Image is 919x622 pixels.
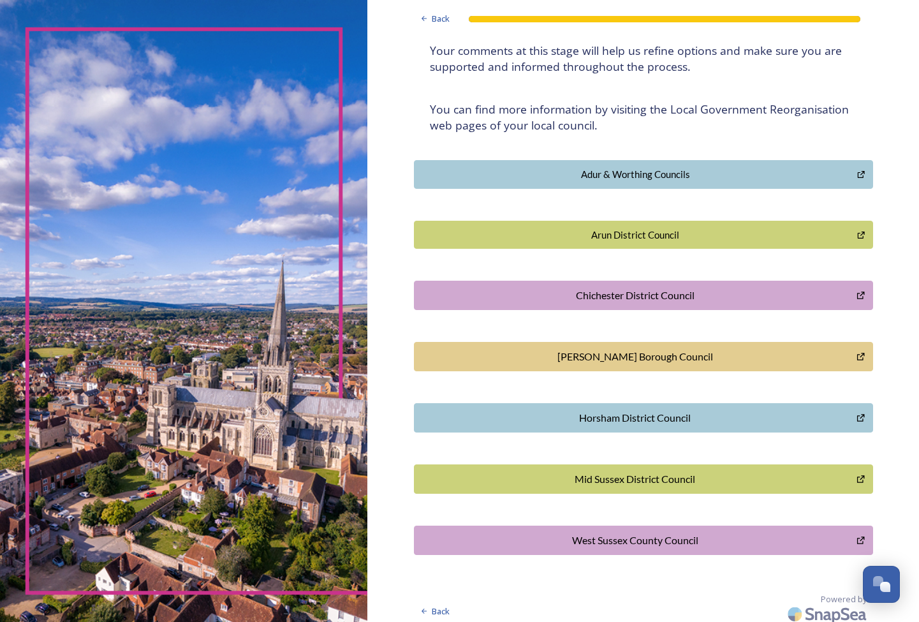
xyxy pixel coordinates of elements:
button: Open Chat [863,566,900,603]
button: Adur & Worthing Councils [414,160,873,189]
span: Powered by [821,593,867,605]
div: Arun District Council [421,228,851,242]
button: Mid Sussex District Council [414,464,873,494]
span: Back [432,605,450,618]
div: [PERSON_NAME] Borough Council [421,349,850,364]
div: West Sussex County Council [421,533,850,548]
div: Adur & Worthing Councils [421,167,851,182]
h4: You can find more information by visiting the Local Government Reorganisation web pages of your l... [430,101,857,133]
div: Horsham District Council [421,410,850,426]
button: Arun District Council [414,221,873,249]
span: Back [432,13,450,25]
button: Horsham District Council [414,403,873,433]
h4: Your comments at this stage will help us refine options and make sure you are supported and infor... [430,43,857,75]
button: Chichester District Council [414,281,873,310]
div: Mid Sussex District Council [421,471,850,487]
div: Chichester District Council [421,288,850,303]
button: West Sussex County Council [414,526,873,555]
button: Crawley Borough Council [414,342,873,371]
